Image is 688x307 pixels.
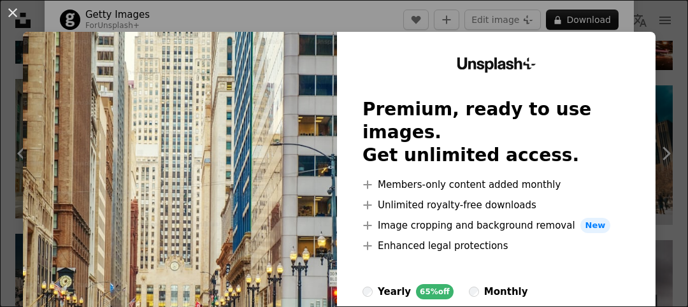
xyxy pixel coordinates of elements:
[362,218,630,233] li: Image cropping and background removal
[362,287,373,297] input: yearly65%off
[484,284,528,299] div: monthly
[416,284,454,299] div: 65% off
[362,238,630,253] li: Enhanced legal protections
[362,98,630,167] h2: Premium, ready to use images. Get unlimited access.
[580,218,611,233] span: New
[362,197,630,213] li: Unlimited royalty-free downloads
[378,284,411,299] div: yearly
[362,177,630,192] li: Members-only content added monthly
[469,287,479,297] input: monthly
